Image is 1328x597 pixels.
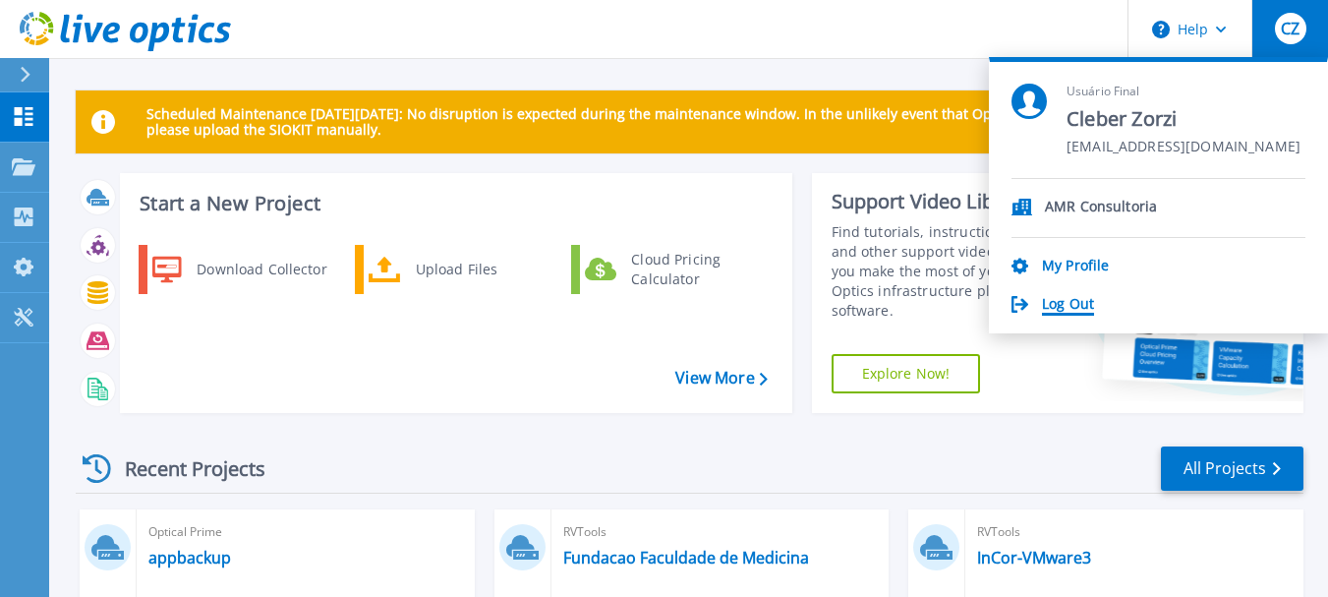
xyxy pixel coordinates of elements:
[675,369,767,388] a: View More
[1067,84,1300,100] span: Usuário Final
[563,521,878,543] span: RVTools
[1281,21,1299,36] span: CZ
[832,222,1076,321] div: Find tutorials, instructional guides and other support videos to help you make the most of your L...
[76,445,292,493] div: Recent Projects
[1042,296,1094,315] a: Log Out
[355,245,556,294] a: Upload Files
[148,548,231,567] a: appbackup
[187,250,335,289] div: Download Collector
[1067,139,1300,157] span: [EMAIL_ADDRESS][DOMAIN_NAME]
[146,106,1288,138] p: Scheduled Maintenance [DATE][DATE]: No disruption is expected during the maintenance window. In t...
[1045,199,1157,217] p: AMR Consultoria
[977,521,1292,543] span: RVTools
[977,548,1091,567] a: InCor-VMware3
[1067,106,1300,133] span: Cleber Zorzi
[1161,447,1303,491] a: All Projects
[140,193,767,214] h3: Start a New Project
[832,354,981,393] a: Explore Now!
[832,189,1076,214] div: Support Video Library
[139,245,340,294] a: Download Collector
[563,548,809,567] a: Fundacao Faculdade de Medicina
[621,250,767,289] div: Cloud Pricing Calculator
[1042,258,1109,276] a: My Profile
[148,521,463,543] span: Optical Prime
[571,245,773,294] a: Cloud Pricing Calculator
[406,250,551,289] div: Upload Files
